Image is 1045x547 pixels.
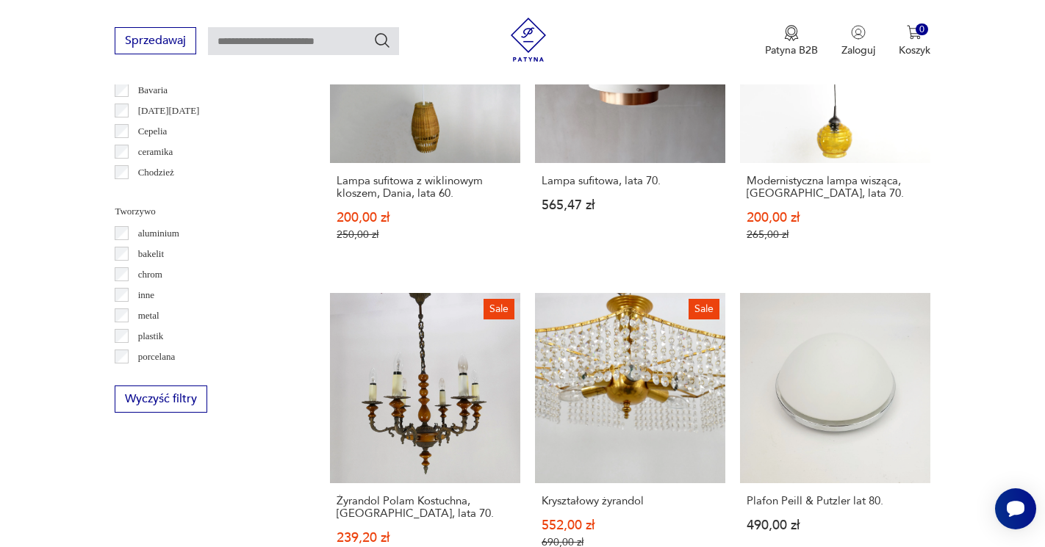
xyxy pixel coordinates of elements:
[747,211,924,224] p: 200,00 zł
[841,25,875,57] button: Zaloguj
[337,532,514,544] p: 239,20 zł
[337,495,514,520] h3: Żyrandol Polam Kostuchna, [GEOGRAPHIC_DATA], lata 70.
[841,43,875,57] p: Zaloguj
[138,185,173,201] p: Ćmielów
[747,495,924,507] h3: Plafon Peill & Putzler lat 80.
[138,144,173,160] p: ceramika
[899,25,930,57] button: 0Koszyk
[784,25,799,41] img: Ikona medalu
[542,495,719,507] h3: Kryształowy żyrandol
[851,25,866,40] img: Ikonka użytkownika
[747,519,924,532] p: 490,00 zł
[899,43,930,57] p: Koszyk
[907,25,922,40] img: Ikona koszyka
[138,82,168,98] p: Bavaria
[765,25,818,57] button: Patyna B2B
[765,43,818,57] p: Patyna B2B
[337,211,514,224] p: 200,00 zł
[542,199,719,211] p: 565,47 zł
[115,385,207,413] button: Wyczyść filtry
[138,308,159,324] p: metal
[115,203,295,220] p: Tworzywo
[138,225,179,242] p: aluminium
[138,287,154,303] p: inne
[115,27,196,54] button: Sprzedawaj
[337,228,514,241] p: 250,00 zł
[138,349,176,365] p: porcelana
[747,175,924,200] h3: Modernistyczna lampa wisząca, [GEOGRAPHIC_DATA], lata 70.
[138,369,168,385] p: porcelit
[747,228,924,241] p: 265,00 zł
[138,123,168,140] p: Cepelia
[115,37,196,47] a: Sprzedawaj
[542,519,719,532] p: 552,00 zł
[373,32,391,49] button: Szukaj
[337,175,514,200] h3: Lampa sufitowa z wiklinowym kloszem, Dania, lata 60.
[542,175,719,187] h3: Lampa sufitowa, lata 70.
[138,267,162,283] p: chrom
[506,18,550,62] img: Patyna - sklep z meblami i dekoracjami vintage
[765,25,818,57] a: Ikona medaluPatyna B2B
[138,246,164,262] p: bakelit
[138,103,200,119] p: [DATE][DATE]
[995,488,1036,529] iframe: Smartsupp widget button
[916,23,928,36] div: 0
[138,164,174,181] p: Chodzież
[138,328,164,344] p: plastik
